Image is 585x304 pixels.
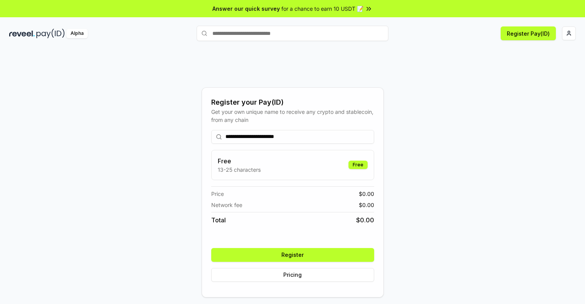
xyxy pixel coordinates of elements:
[211,97,374,108] div: Register your Pay(ID)
[348,161,368,169] div: Free
[281,5,363,13] span: for a chance to earn 10 USDT 📝
[501,26,556,40] button: Register Pay(ID)
[356,215,374,225] span: $ 0.00
[36,29,65,38] img: pay_id
[211,268,374,282] button: Pricing
[66,29,88,38] div: Alpha
[359,190,374,198] span: $ 0.00
[212,5,280,13] span: Answer our quick survey
[211,201,242,209] span: Network fee
[211,108,374,124] div: Get your own unique name to receive any crypto and stablecoin, from any chain
[211,248,374,262] button: Register
[211,190,224,198] span: Price
[9,29,35,38] img: reveel_dark
[218,166,261,174] p: 13-25 characters
[359,201,374,209] span: $ 0.00
[218,156,261,166] h3: Free
[211,215,226,225] span: Total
